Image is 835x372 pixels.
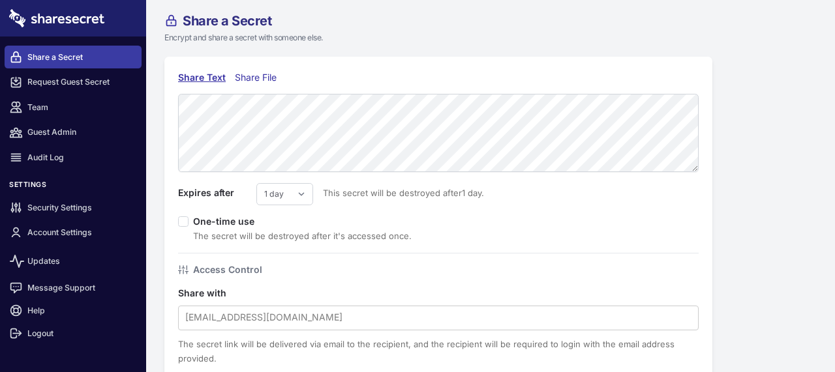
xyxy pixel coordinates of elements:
[5,322,142,345] a: Logout
[5,46,142,68] a: Share a Secret
[193,229,412,243] div: The secret will be destroyed after it's accessed once.
[178,286,256,300] label: Share with
[5,146,142,169] a: Audit Log
[5,71,142,94] a: Request Guest Secret
[5,96,142,119] a: Team
[5,180,142,194] h3: Settings
[313,186,484,200] span: This secret will be destroyed after 1 day .
[178,70,226,85] div: Share Text
[5,246,142,276] a: Updates
[178,186,256,200] label: Expires after
[5,276,142,299] a: Message Support
[235,70,282,85] div: Share File
[183,14,271,27] span: Share a Secret
[164,32,785,44] p: Encrypt and share a secret with someone else.
[5,222,142,244] a: Account Settings
[5,196,142,219] a: Security Settings
[193,263,262,277] h4: Access Control
[178,339,675,364] span: The secret link will be delivered via email to the recipient, and the recipient will be required ...
[193,216,264,227] label: One-time use
[5,299,142,322] a: Help
[5,121,142,144] a: Guest Admin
